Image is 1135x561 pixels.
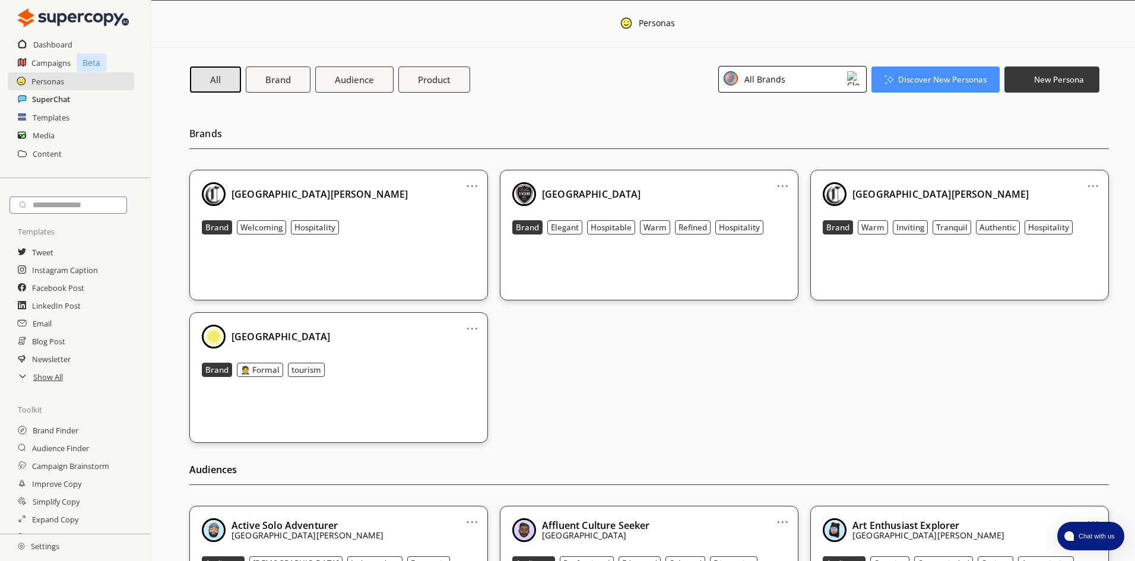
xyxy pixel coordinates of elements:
div: All Brands [740,71,785,87]
b: Inviting [896,222,924,233]
a: Campaign Brainstorm [32,457,109,475]
b: [GEOGRAPHIC_DATA][PERSON_NAME] [232,188,408,201]
a: ... [776,176,789,186]
h2: Audience Changer [32,528,96,546]
button: Product [398,66,470,93]
b: Brand [516,222,539,233]
b: Active Solo Adventurer [232,519,338,532]
button: Brand [202,363,232,377]
button: Warm [858,220,888,234]
button: Welcoming [237,220,286,234]
button: All [190,66,241,93]
a: ... [1087,512,1099,522]
button: Warm [640,220,670,234]
a: ... [1087,176,1099,186]
b: Elegant [551,222,579,233]
img: Close [724,71,738,85]
a: Tweet [32,243,53,261]
b: All [210,74,221,85]
a: ... [776,512,789,522]
p: Beta [77,53,106,72]
img: Close [202,182,226,206]
a: Expand Copy [32,511,78,528]
a: ... [466,319,478,328]
a: Brand Finder [33,421,78,439]
img: Close [512,182,536,206]
b: Product [418,74,451,85]
button: Hospitality [1025,220,1073,234]
b: Affluent Culture Seeker [542,519,649,532]
img: Close [620,17,633,30]
button: Authentic [976,220,1020,234]
button: Hospitality [715,220,763,234]
a: Blog Post [32,332,65,350]
b: Hospitable [591,222,632,233]
a: Personas [31,72,64,90]
p: [GEOGRAPHIC_DATA] [542,531,649,540]
button: Discover New Personas [871,66,1000,93]
a: SuperChat [32,90,70,108]
a: Simplify Copy [33,493,80,511]
a: Improve Copy [32,475,81,493]
b: Warm [643,222,667,233]
img: Close [512,518,536,542]
b: [GEOGRAPHIC_DATA][PERSON_NAME] [852,188,1029,201]
button: Tranquil [933,220,971,234]
img: Close [823,182,847,206]
p: [GEOGRAPHIC_DATA][PERSON_NAME] [852,531,1005,540]
button: atlas-launcher [1057,522,1124,550]
a: Audience Finder [32,439,89,457]
b: New Persona [1034,74,1084,85]
a: Media [33,126,55,144]
b: Brand [265,74,291,85]
h2: Campaigns [31,54,71,72]
a: ... [466,176,478,186]
a: ... [466,512,478,522]
button: 🤵 Formal [237,363,283,377]
button: Inviting [893,220,928,234]
a: LinkedIn Post [32,297,81,315]
a: Templates [33,109,69,126]
h2: Facebook Post [32,279,84,297]
b: Hospitality [719,222,760,233]
a: Dashboard [33,36,72,53]
b: Discover New Personas [898,74,987,85]
div: Personas [639,18,675,31]
b: Tranquil [936,222,968,233]
b: 🤵 Formal [240,365,280,375]
b: Brand [826,222,849,233]
img: Close [847,71,861,85]
a: Show All [33,368,63,386]
a: Content [33,145,62,163]
b: Refined [679,222,707,233]
img: Close [823,518,847,542]
a: Email [33,315,52,332]
img: Close [18,543,25,550]
img: Close [18,6,129,30]
b: tourism [291,365,321,375]
button: Brand [823,220,853,234]
p: [GEOGRAPHIC_DATA][PERSON_NAME] [232,531,384,540]
img: Close [202,518,226,542]
button: Elegant [547,220,582,234]
b: Authentic [979,222,1016,233]
b: Hospitality [294,222,335,233]
b: Brand [205,365,229,375]
a: Newsletter [32,350,71,368]
button: New Persona [1004,66,1099,93]
button: Hospitable [587,220,635,234]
